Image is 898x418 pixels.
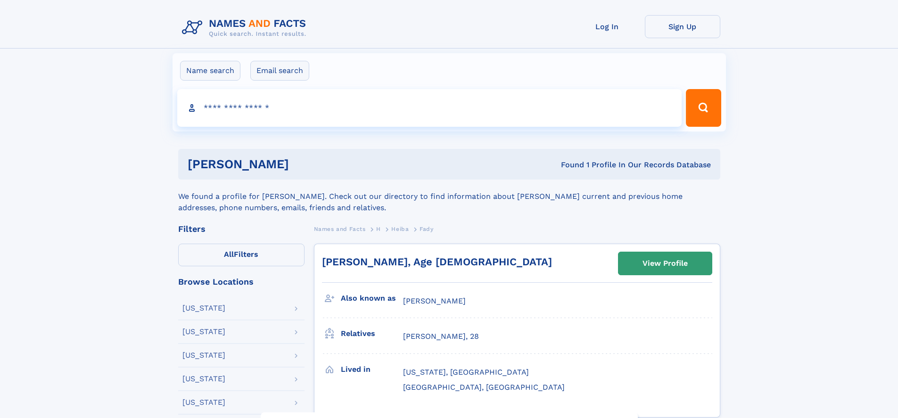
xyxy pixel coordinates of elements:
[403,296,466,305] span: [PERSON_NAME]
[178,225,305,233] div: Filters
[188,158,425,170] h1: [PERSON_NAME]
[178,15,314,41] img: Logo Names and Facts
[182,375,225,383] div: [US_STATE]
[182,328,225,336] div: [US_STATE]
[391,226,409,232] span: Heiba
[403,383,565,392] span: [GEOGRAPHIC_DATA], [GEOGRAPHIC_DATA]
[322,256,552,268] a: [PERSON_NAME], Age [DEMOGRAPHIC_DATA]
[178,278,305,286] div: Browse Locations
[420,226,433,232] span: Fady
[182,399,225,406] div: [US_STATE]
[250,61,309,81] label: Email search
[618,252,712,275] a: View Profile
[391,223,409,235] a: Heiba
[182,352,225,359] div: [US_STATE]
[403,368,529,377] span: [US_STATE], [GEOGRAPHIC_DATA]
[645,15,720,38] a: Sign Up
[686,89,721,127] button: Search Button
[403,331,479,342] a: [PERSON_NAME], 28
[569,15,645,38] a: Log In
[376,223,381,235] a: H
[341,290,403,306] h3: Also known as
[341,326,403,342] h3: Relatives
[177,89,682,127] input: search input
[341,361,403,377] h3: Lived in
[643,253,688,274] div: View Profile
[182,304,225,312] div: [US_STATE]
[224,250,234,259] span: All
[425,160,711,170] div: Found 1 Profile In Our Records Database
[178,244,305,266] label: Filters
[178,180,720,213] div: We found a profile for [PERSON_NAME]. Check out our directory to find information about [PERSON_N...
[376,226,381,232] span: H
[314,223,366,235] a: Names and Facts
[180,61,240,81] label: Name search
